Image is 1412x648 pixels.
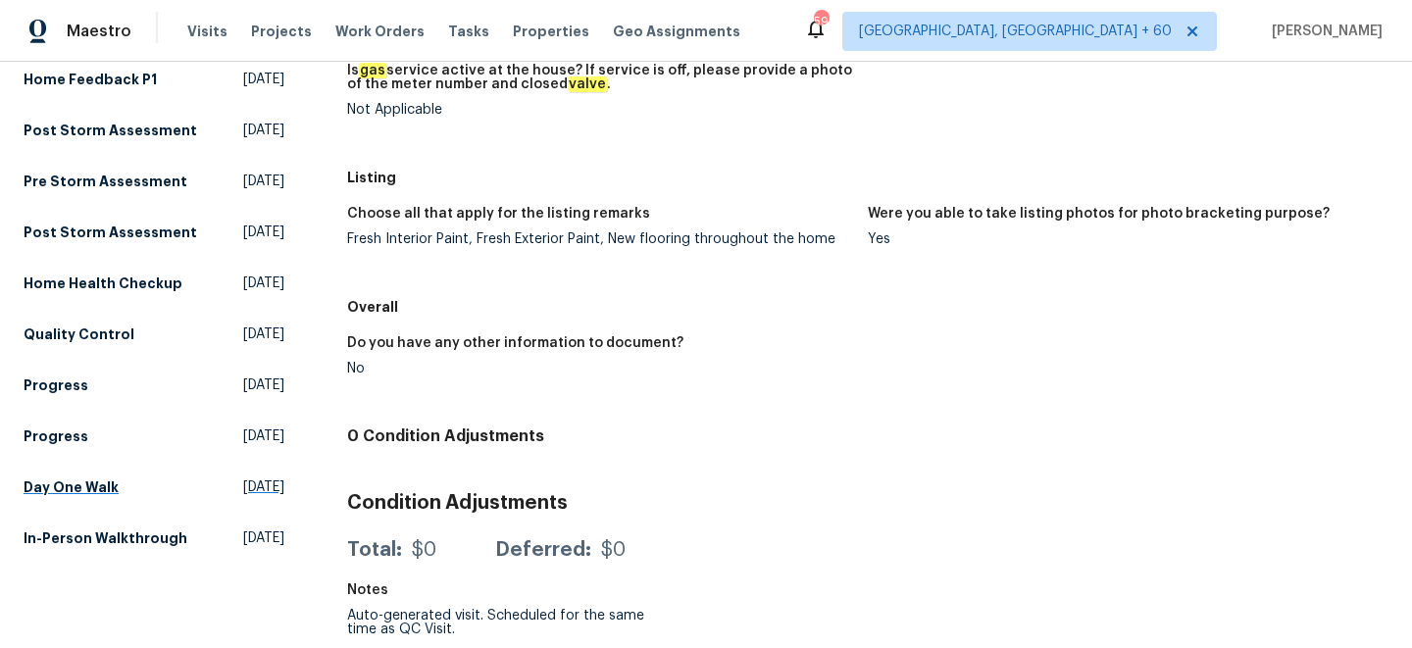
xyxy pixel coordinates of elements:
[24,419,284,454] a: Progress[DATE]
[347,64,852,91] h5: Is service active at the house? If service is off, please provide a photo of the meter number and...
[347,362,852,375] div: No
[24,215,284,250] a: Post Storm Assessment[DATE]
[1264,22,1383,41] span: [PERSON_NAME]
[24,121,197,140] h5: Post Storm Assessment
[601,540,626,560] div: $0
[347,207,650,221] h5: Choose all that apply for the listing remarks
[67,22,131,41] span: Maestro
[868,207,1330,221] h5: Were you able to take listing photos for photo bracketing purpose?
[347,426,1388,446] h4: 0 Condition Adjustments
[243,223,284,242] span: [DATE]
[243,172,284,191] span: [DATE]
[24,266,284,301] a: Home Health Checkup[DATE]
[243,324,284,344] span: [DATE]
[24,528,187,548] h5: In-Person Walkthrough
[24,477,119,497] h5: Day One Walk
[243,121,284,140] span: [DATE]
[412,540,436,560] div: $0
[448,25,489,38] span: Tasks
[24,324,134,344] h5: Quality Control
[243,70,284,89] span: [DATE]
[24,172,187,191] h5: Pre Storm Assessment
[187,22,227,41] span: Visits
[347,583,388,597] h5: Notes
[347,232,852,246] div: Fresh Interior Paint, Fresh Exterior Paint, New flooring throughout the home
[359,63,386,78] em: gas
[24,521,284,556] a: In-Person Walkthrough[DATE]
[568,76,607,92] em: valve
[347,540,402,560] div: Total:
[347,336,683,350] h5: Do you have any other information to document?
[513,22,589,41] span: Properties
[24,426,88,446] h5: Progress
[243,528,284,548] span: [DATE]
[251,22,312,41] span: Projects
[24,70,157,89] h5: Home Feedback P1
[613,22,740,41] span: Geo Assignments
[495,540,591,560] div: Deferred:
[335,22,425,41] span: Work Orders
[243,274,284,293] span: [DATE]
[24,470,284,505] a: Day One Walk[DATE]
[24,164,284,199] a: Pre Storm Assessment[DATE]
[24,274,182,293] h5: Home Health Checkup
[814,12,828,31] div: 596
[24,62,284,97] a: Home Feedback P1[DATE]
[243,426,284,446] span: [DATE]
[347,103,852,117] div: Not Applicable
[347,609,660,636] div: Auto-generated visit. Scheduled for the same time as QC Visit.
[243,375,284,395] span: [DATE]
[24,375,88,395] h5: Progress
[24,113,284,148] a: Post Storm Assessment[DATE]
[24,223,197,242] h5: Post Storm Assessment
[347,493,1388,513] h3: Condition Adjustments
[347,168,1388,187] h5: Listing
[243,477,284,497] span: [DATE]
[24,368,284,403] a: Progress[DATE]
[868,232,1373,246] div: Yes
[347,297,1388,317] h5: Overall
[859,22,1172,41] span: [GEOGRAPHIC_DATA], [GEOGRAPHIC_DATA] + 60
[24,317,284,352] a: Quality Control[DATE]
